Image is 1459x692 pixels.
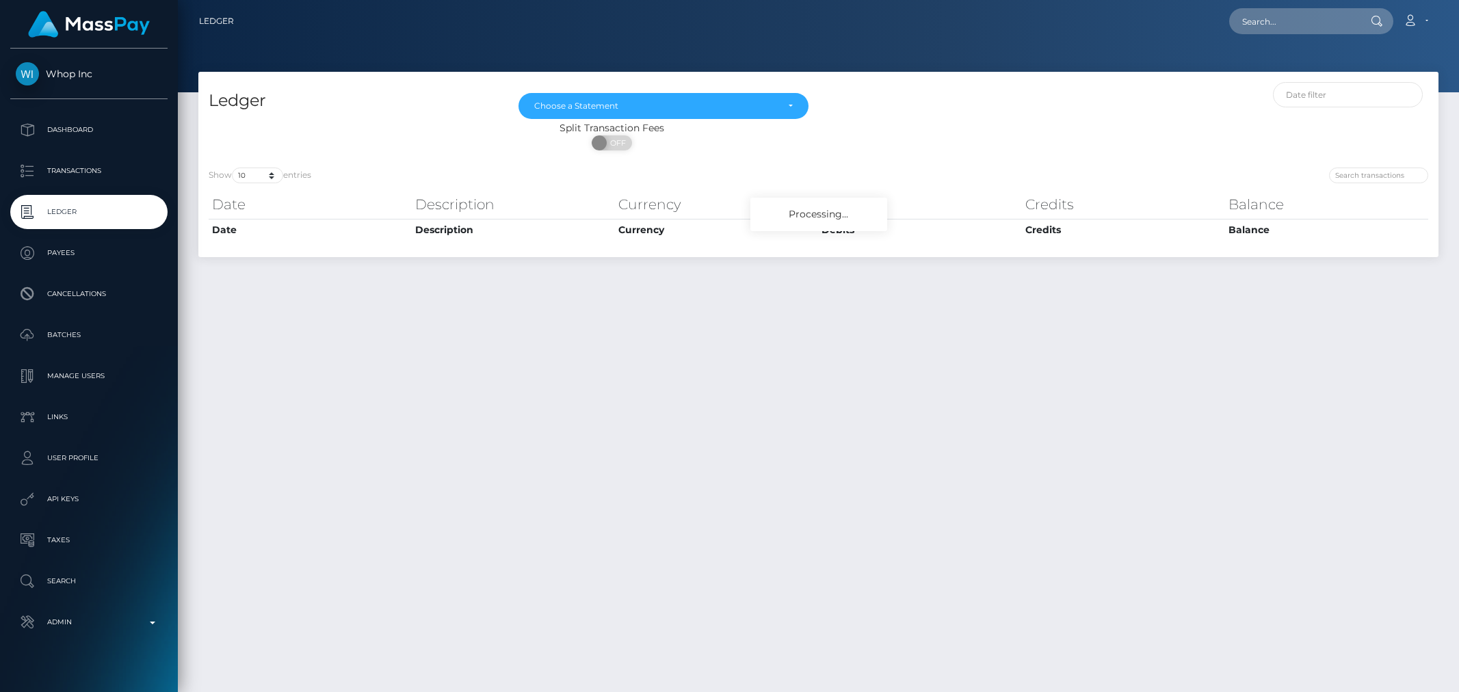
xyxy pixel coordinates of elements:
[1225,219,1428,241] th: Balance
[16,202,162,222] p: Ledger
[10,277,168,311] a: Cancellations
[518,93,808,119] button: Choose a Statement
[10,68,168,80] span: Whop Inc
[232,168,283,183] select: Showentries
[1022,219,1225,241] th: Credits
[818,191,1021,218] th: Debits
[16,448,162,468] p: User Profile
[10,154,168,188] a: Transactions
[28,11,150,38] img: MassPay Logo
[10,236,168,270] a: Payees
[16,62,39,85] img: Whop Inc
[615,191,818,218] th: Currency
[16,243,162,263] p: Payees
[412,191,615,218] th: Description
[1225,191,1428,218] th: Balance
[10,400,168,434] a: Links
[16,366,162,386] p: Manage Users
[750,198,887,231] div: Processing...
[209,191,412,218] th: Date
[16,325,162,345] p: Batches
[16,571,162,591] p: Search
[10,482,168,516] a: API Keys
[198,121,1025,135] div: Split Transaction Fees
[1229,8,1358,34] input: Search...
[1022,191,1225,218] th: Credits
[10,195,168,229] a: Ledger
[199,7,234,36] a: Ledger
[615,219,818,241] th: Currency
[209,219,412,241] th: Date
[209,168,311,183] label: Show entries
[16,612,162,633] p: Admin
[209,89,498,113] h4: Ledger
[16,161,162,181] p: Transactions
[16,407,162,427] p: Links
[10,605,168,639] a: Admin
[16,489,162,509] p: API Keys
[16,530,162,550] p: Taxes
[16,284,162,304] p: Cancellations
[10,318,168,352] a: Batches
[412,219,615,241] th: Description
[10,113,168,147] a: Dashboard
[1273,82,1423,107] input: Date filter
[10,441,168,475] a: User Profile
[16,120,162,140] p: Dashboard
[599,135,633,150] span: OFF
[534,101,776,111] div: Choose a Statement
[10,523,168,557] a: Taxes
[10,564,168,598] a: Search
[818,219,1021,241] th: Debits
[10,359,168,393] a: Manage Users
[1329,168,1428,183] input: Search transactions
